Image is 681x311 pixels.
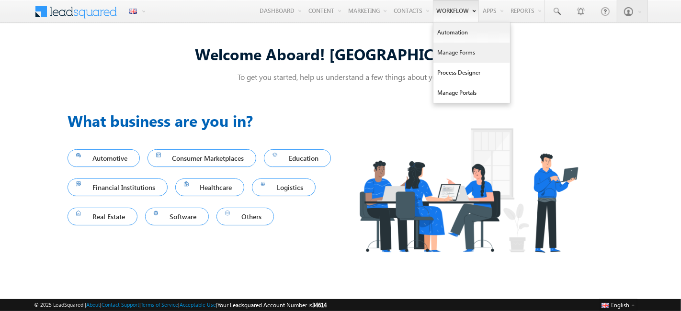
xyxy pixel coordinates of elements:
a: Terms of Service [141,301,178,308]
span: Automotive [76,152,131,165]
h3: What business are you in? [68,109,340,132]
span: Financial Institutions [76,181,159,194]
button: English [599,299,637,311]
a: Automation [433,22,510,43]
span: Logistics [261,181,307,194]
span: 34614 [312,301,327,309]
a: Manage Portals [433,83,510,103]
a: Manage Forms [433,43,510,63]
img: Industry.png [340,109,596,271]
span: Real Estate [76,210,129,223]
a: Process Designer [433,63,510,83]
span: Consumer Marketplaces [156,152,248,165]
p: To get you started, help us understand a few things about you! [68,72,613,82]
span: Healthcare [184,181,236,194]
span: English [612,301,630,309]
span: Education [272,152,322,165]
span: © 2025 LeadSquared | | | | | [34,300,327,310]
a: About [86,301,100,308]
a: Contact Support [102,301,139,308]
div: Welcome Aboard! [GEOGRAPHIC_DATA] [68,44,613,64]
span: Others [225,210,265,223]
span: Software [154,210,201,223]
span: Your Leadsquared Account Number is [217,301,327,309]
a: Acceptable Use [180,301,216,308]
